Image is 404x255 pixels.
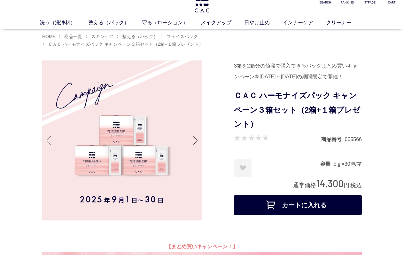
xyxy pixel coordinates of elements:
[326,19,364,27] a: クリーナー
[165,34,198,39] a: フェイスパック
[88,19,142,27] a: 整える（パック）
[161,34,199,40] li: 〉
[345,136,362,143] dd: 005566
[116,34,159,40] li: 〉
[234,89,362,131] h1: ＣＡＣ ハーモナイズパック キャンペーン３箱セット（2箱+１箱プレゼント）
[142,19,201,27] a: 守る（ローション）
[283,19,326,27] a: インナーケア
[42,60,202,220] img: ＣＡＣ ハーモナイズパック キャンペーン３箱セット（2箱+１箱プレゼント）
[85,34,115,40] li: 〉
[47,42,203,47] a: ＣＡＣ ハーモナイズパック キャンペーン３箱セット（2箱+１箱プレゼント）
[90,34,113,39] a: スキンケア
[40,19,88,27] a: 洗う（洗浄料）
[42,41,205,47] li: 〉
[316,177,344,189] span: 14,300
[48,42,203,47] span: ＣＡＣ ハーモナイズパック キャンペーン３箱セット（2箱+１箱プレゼント）
[122,34,158,39] span: 整える（パック）
[64,34,82,39] span: 商品一覧
[344,182,349,188] span: 円
[293,182,316,188] span: 通常価格
[334,161,362,167] dd: 5ｇ×30包/箱
[350,182,362,188] span: 税込
[42,242,362,252] p: 【まとめ買いキャンペーン！】
[63,34,82,39] a: 商品一覧
[234,195,362,215] button: カートに入れる
[234,159,252,177] a: お気に入りに登録する
[42,34,56,39] a: HOME
[234,60,362,82] div: 3箱を2箱分の値段で購入できるパックまとめ買いキャンペーンを[DATE]～[DATE]の期間限定で開催！
[201,19,244,27] a: メイクアップ
[320,161,334,167] dt: 容量
[58,34,84,40] li: 〉
[244,19,283,27] a: 日やけ止め
[91,34,113,39] span: スキンケア
[121,34,158,39] a: 整える（パック）
[321,136,345,143] dt: 商品番号
[167,34,198,39] span: フェイスパック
